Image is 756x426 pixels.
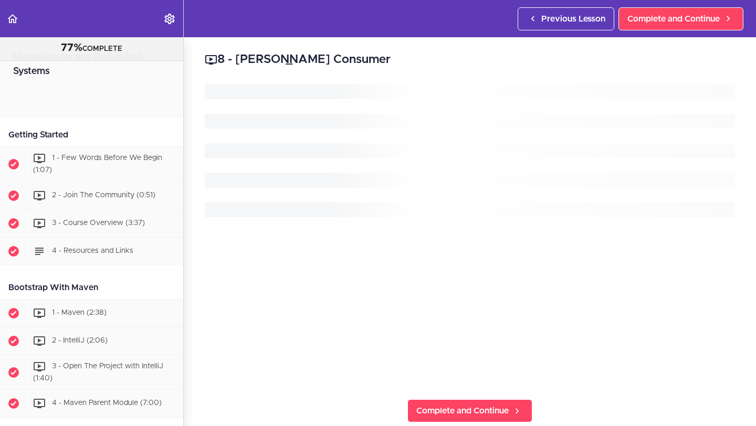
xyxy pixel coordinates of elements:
[518,7,614,30] a: Previous Lesson
[416,404,509,417] span: Complete and Continue
[618,7,743,30] a: Complete and Continue
[52,247,133,254] span: 4 - Resources and Links
[627,13,720,25] span: Complete and Continue
[52,337,108,344] span: 2 - IntelliJ (2:06)
[52,400,162,407] span: 4 - Maven Parent Module (7:00)
[33,154,162,174] span: 1 - Few Words Before We Begin (1:07)
[52,219,145,227] span: 3 - Course Overview (3:37)
[52,191,155,199] span: 2 - Join The Community (0:51)
[61,42,82,53] span: 77%
[52,309,107,316] span: 1 - Maven (2:38)
[33,363,163,382] span: 3 - Open The Project with IntelliJ (1:40)
[6,13,19,25] svg: Back to course curriculum
[205,51,735,69] h2: 8 - [PERSON_NAME] Consumer
[163,13,176,25] svg: Settings Menu
[407,399,532,422] a: Complete and Continue
[541,13,605,25] span: Previous Lesson
[13,41,170,55] div: COMPLETE
[205,84,735,217] svg: Loading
